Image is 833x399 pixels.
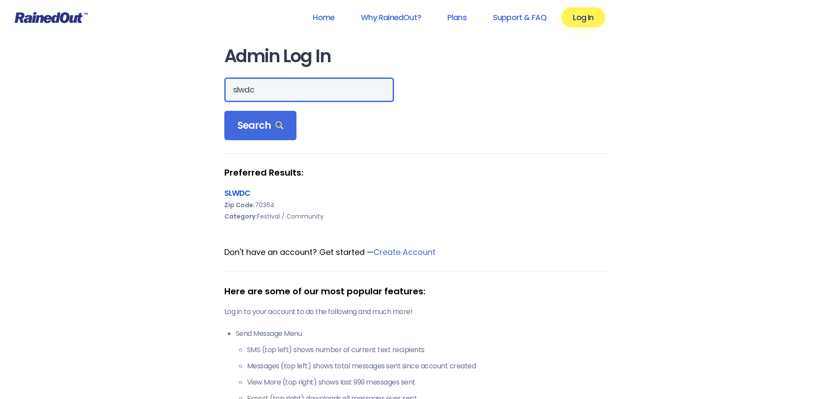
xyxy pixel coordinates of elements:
[373,247,436,258] a: Create Account
[481,7,558,27] a: Support & FAQ
[301,7,346,27] a: Home
[224,199,609,211] div: 70364
[224,211,609,222] div: Festival / Community
[224,285,609,298] div: Here are some of our most popular features:
[224,46,609,66] h1: Admin Log In
[237,120,284,132] span: Search
[247,361,609,371] li: Messages (top left) shows total messages sent since account created
[349,7,432,27] a: Why RainedOut?
[224,78,394,102] input: Search Orgs…
[224,167,609,178] strong: Preferred Results:
[561,7,605,27] a: Log In
[224,212,257,221] b: Category:
[247,345,609,355] li: SMS (top left) shows number of current text recipients
[436,7,478,27] a: Plans
[224,187,609,199] div: SLWDC
[224,187,251,198] a: SLWDC
[247,377,609,388] li: View More (top right) shows last 999 messages sent
[224,307,609,317] p: Log in to your account to do the following and much more!
[224,111,297,141] div: Search
[224,201,255,209] b: Zip Code:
